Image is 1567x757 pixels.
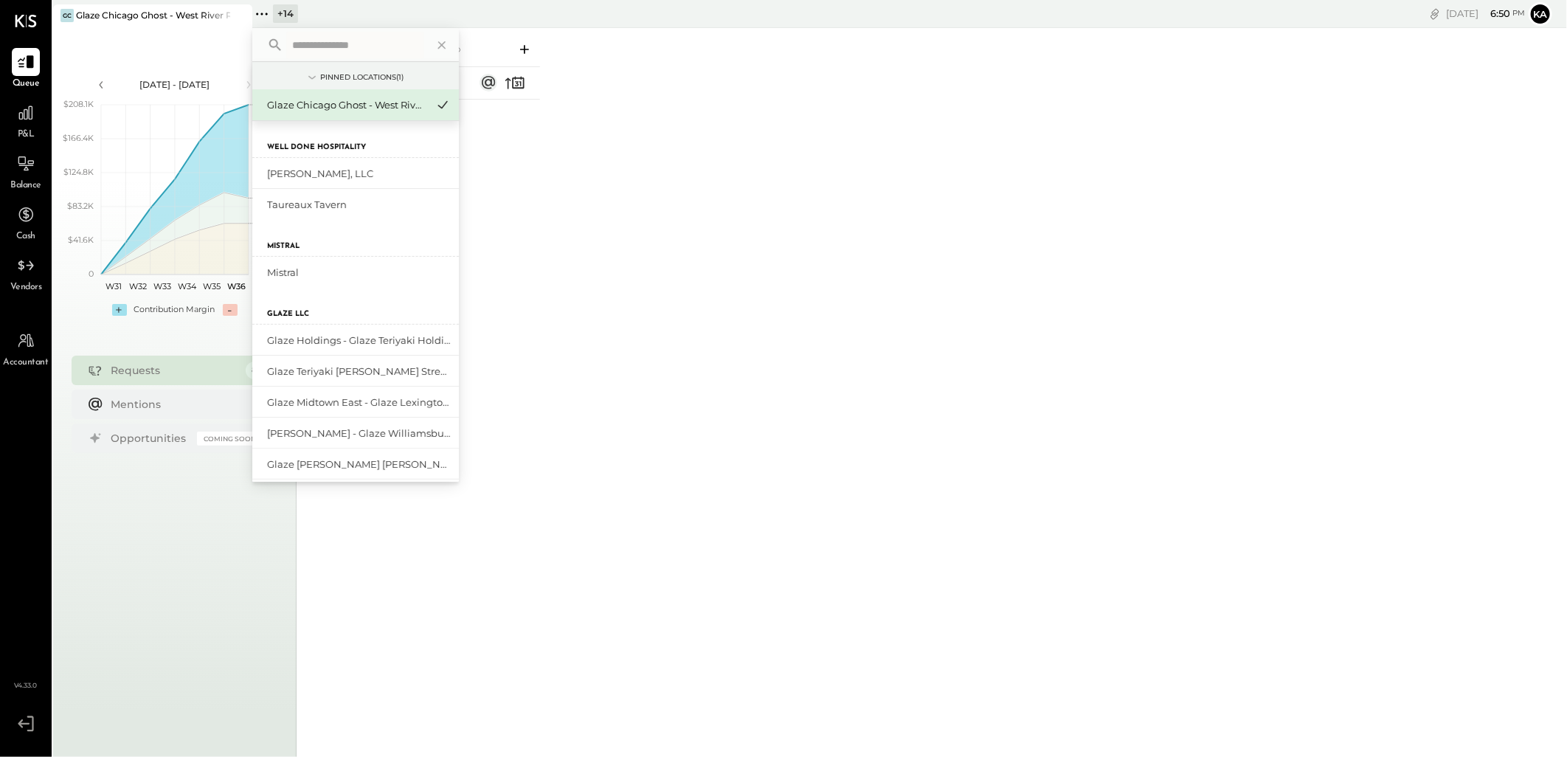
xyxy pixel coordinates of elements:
div: copy link [1428,6,1442,21]
span: P&L [18,128,35,142]
text: W35 [203,281,221,291]
div: Glaze Holdings - Glaze Teriyaki Holdings LLC [267,333,452,348]
text: W31 [105,281,121,291]
text: $166.4K [63,133,94,143]
div: [PERSON_NAME], LLC [267,167,452,181]
div: GC [60,9,74,22]
a: P&L [1,99,51,142]
text: $208.1K [63,99,94,109]
label: Well Done Hospitality [267,142,366,153]
div: [DATE] - [DATE] [112,78,238,91]
text: $124.8K [63,167,94,177]
a: Vendors [1,252,51,294]
div: Glaze [PERSON_NAME] [PERSON_NAME] LLC [267,457,452,471]
div: 8 [246,362,263,379]
div: Glaze Chicago Ghost - West River Rice LLC [267,98,426,112]
div: Opportunities [111,431,190,446]
text: 0 [89,269,94,279]
span: Balance [10,179,41,193]
span: Accountant [4,356,49,370]
div: Coming Soon [197,432,263,446]
text: W34 [178,281,197,291]
a: Accountant [1,327,51,370]
div: Pinned Locations ( 1 ) [320,72,404,83]
div: Glaze Teriyaki [PERSON_NAME] Street - [PERSON_NAME] River [PERSON_NAME] LLC [267,364,452,378]
div: - [223,304,238,316]
a: Cash [1,201,51,243]
span: Vendors [10,281,42,294]
label: Mistral [267,241,300,252]
div: Taureaux Tavern [267,198,452,212]
text: $83.2K [67,201,94,211]
div: + [112,304,127,316]
span: Cash [16,230,35,243]
div: Contribution Margin [134,304,215,316]
text: $41.6K [68,235,94,245]
div: Mistral [267,266,452,280]
text: W36 [226,281,245,291]
div: Glaze Midtown East - Glaze Lexington One LLC [267,395,452,409]
label: Glaze LLC [267,309,309,319]
div: Glaze Chicago Ghost - West River Rice LLC [76,9,230,21]
a: Queue [1,48,51,91]
div: + 14 [273,4,298,23]
text: W32 [129,281,147,291]
div: Mentions [111,397,256,412]
div: [PERSON_NAME] - Glaze Williamsburg One LLC [267,426,452,440]
button: Ka [1529,2,1552,26]
a: Balance [1,150,51,193]
text: W33 [153,281,171,291]
div: Requests [111,363,238,378]
div: [DATE] [1446,7,1525,21]
span: Queue [13,77,40,91]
